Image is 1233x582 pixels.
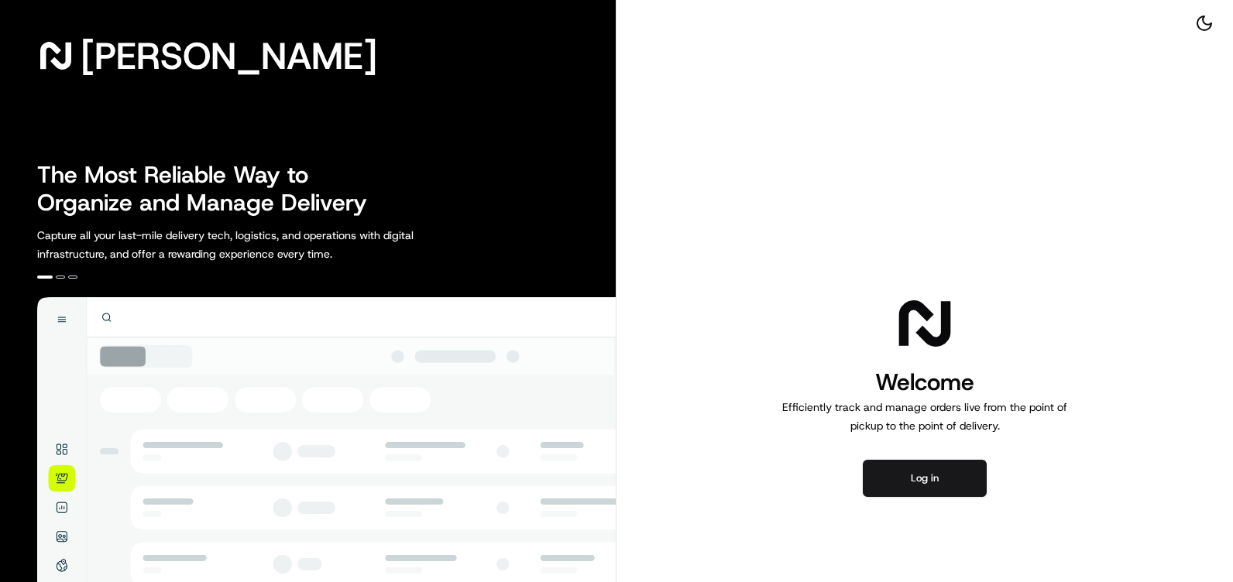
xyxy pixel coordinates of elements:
p: Efficiently track and manage orders live from the point of pickup to the point of delivery. [776,398,1073,435]
h1: Welcome [776,367,1073,398]
button: Log in [863,460,987,497]
p: Capture all your last-mile delivery tech, logistics, and operations with digital infrastructure, ... [37,226,483,263]
span: [PERSON_NAME] [81,40,377,71]
h2: The Most Reliable Way to Organize and Manage Delivery [37,161,384,217]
